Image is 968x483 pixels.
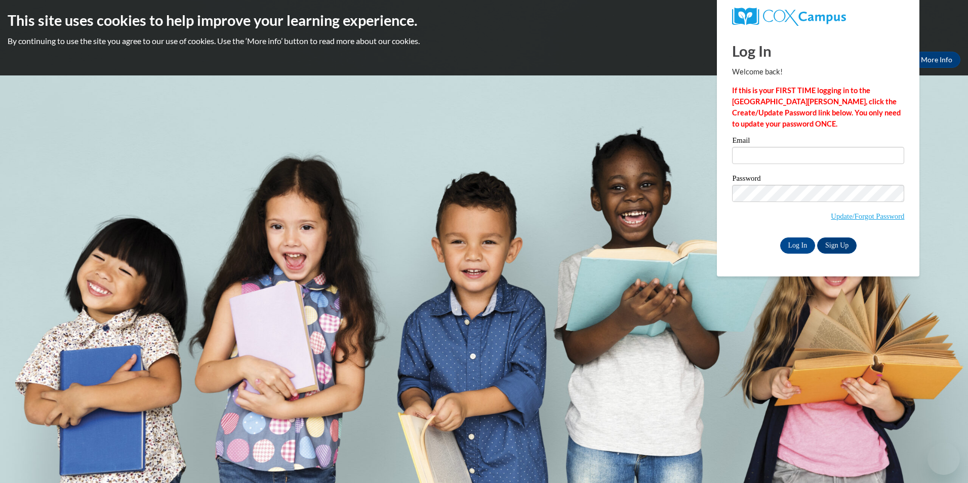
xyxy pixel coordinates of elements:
h2: This site uses cookies to help improve your learning experience. [8,10,960,30]
label: Password [732,175,904,185]
label: Email [732,137,904,147]
p: By continuing to use the site you agree to our use of cookies. Use the ‘More info’ button to read... [8,35,960,47]
input: Log In [780,237,816,254]
img: COX Campus [732,8,845,26]
a: COX Campus [732,8,904,26]
h1: Log In [732,41,904,61]
a: More Info [913,52,960,68]
p: Welcome back! [732,66,904,77]
a: Update/Forgot Password [831,212,904,220]
iframe: Button to launch messaging window [927,442,960,475]
a: Sign Up [817,237,857,254]
strong: If this is your FIRST TIME logging in to the [GEOGRAPHIC_DATA][PERSON_NAME], click the Create/Upd... [732,86,901,128]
